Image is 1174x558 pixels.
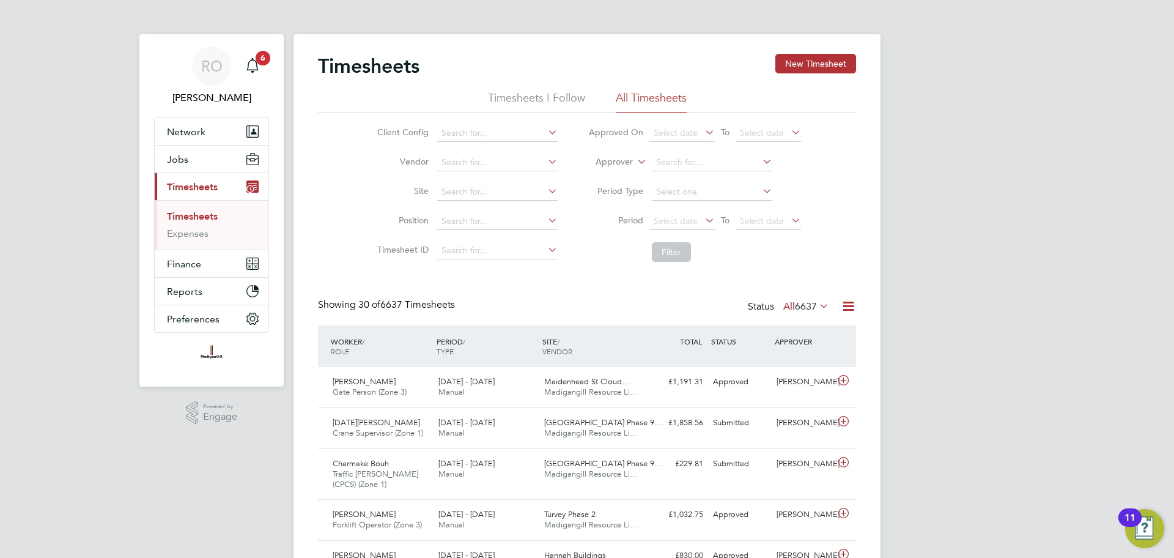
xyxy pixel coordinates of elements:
[544,519,638,530] span: Madigangill Resource Li…
[201,58,223,74] span: RO
[654,127,698,138] span: Select date
[557,337,559,346] span: /
[644,372,708,392] div: £1,191.31
[544,469,638,479] span: Madigangill Resource Li…
[167,154,188,165] span: Jobs
[438,469,465,479] span: Manual
[333,469,418,489] span: Traffic [PERSON_NAME] (CPCS) (Zone 1)
[783,300,829,313] label: All
[488,91,585,113] li: Timesheets I Follow
[155,173,268,200] button: Timesheets
[374,127,429,138] label: Client Config
[588,185,643,196] label: Period Type
[333,417,420,428] span: [DATE][PERSON_NAME]
[775,54,856,73] button: New Timesheet
[155,278,268,305] button: Reports
[139,34,284,387] nav: Main navigation
[358,299,380,311] span: 30 of
[155,200,268,250] div: Timesheets
[544,458,665,469] span: [GEOGRAPHIC_DATA] Phase 9.…
[155,118,268,145] button: Network
[740,127,784,138] span: Select date
[167,258,201,270] span: Finance
[240,46,265,86] a: 6
[652,242,691,262] button: Filter
[438,519,465,530] span: Manual
[772,454,835,474] div: [PERSON_NAME]
[437,346,454,356] span: TYPE
[772,413,835,433] div: [PERSON_NAME]
[438,428,465,438] span: Manual
[374,244,429,255] label: Timesheet ID
[644,454,708,474] div: £229.81
[438,417,495,428] span: [DATE] - [DATE]
[708,505,772,525] div: Approved
[362,337,364,346] span: /
[438,387,465,397] span: Manual
[438,458,495,469] span: [DATE] - [DATE]
[374,215,429,226] label: Position
[437,184,558,201] input: Search for...
[256,51,270,65] span: 6
[772,505,835,525] div: [PERSON_NAME]
[437,125,558,142] input: Search for...
[544,387,638,397] span: Madigangill Resource Li…
[318,299,457,311] div: Showing
[708,413,772,433] div: Submitted
[539,330,645,362] div: SITE
[748,299,832,316] div: Status
[463,337,465,346] span: /
[167,228,209,239] a: Expenses
[155,305,268,332] button: Preferences
[374,185,429,196] label: Site
[167,181,218,193] span: Timesheets
[203,401,237,412] span: Powered by
[644,413,708,433] div: £1,858.56
[186,401,238,425] a: Powered byEngage
[155,146,268,173] button: Jobs
[374,156,429,167] label: Vendor
[772,330,835,352] div: APPROVER
[588,127,643,138] label: Approved On
[740,215,784,226] span: Select date
[616,91,687,113] li: All Timesheets
[652,154,772,171] input: Search for...
[438,376,495,387] span: [DATE] - [DATE]
[167,210,218,222] a: Timesheets
[542,346,572,356] span: VENDOR
[333,458,389,469] span: Charmake Bouh
[654,215,698,226] span: Select date
[434,330,539,362] div: PERIOD
[154,46,269,105] a: RO[PERSON_NAME]
[328,330,434,362] div: WORKER
[544,509,596,519] span: Turvey Phase 2
[333,428,423,438] span: Crane Supervisor (Zone 1)
[154,91,269,105] span: Ryan O'Donnell
[438,509,495,519] span: [DATE] - [DATE]
[318,54,419,78] h2: Timesheets
[544,376,630,387] span: Maidenhead St Cloud…
[437,242,558,259] input: Search for...
[154,345,269,365] a: Go to home page
[544,417,665,428] span: [GEOGRAPHIC_DATA] Phase 9.…
[717,124,733,140] span: To
[578,156,633,168] label: Approver
[333,509,396,519] span: [PERSON_NAME]
[652,184,772,201] input: Select one
[708,454,772,474] div: Submitted
[333,376,396,387] span: [PERSON_NAME]
[708,330,772,352] div: STATUS
[333,519,422,530] span: Forklift Operator (Zone 3)
[644,505,708,525] div: £1,032.75
[680,337,702,346] span: TOTAL
[1124,518,1135,534] div: 11
[437,213,558,230] input: Search for...
[167,286,202,297] span: Reports
[717,212,733,228] span: To
[155,250,268,277] button: Finance
[333,387,407,397] span: Gate Person (Zone 3)
[198,345,225,365] img: madigangill-logo-retina.png
[203,412,237,422] span: Engage
[795,300,817,313] span: 6637
[358,299,455,311] span: 6637 Timesheets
